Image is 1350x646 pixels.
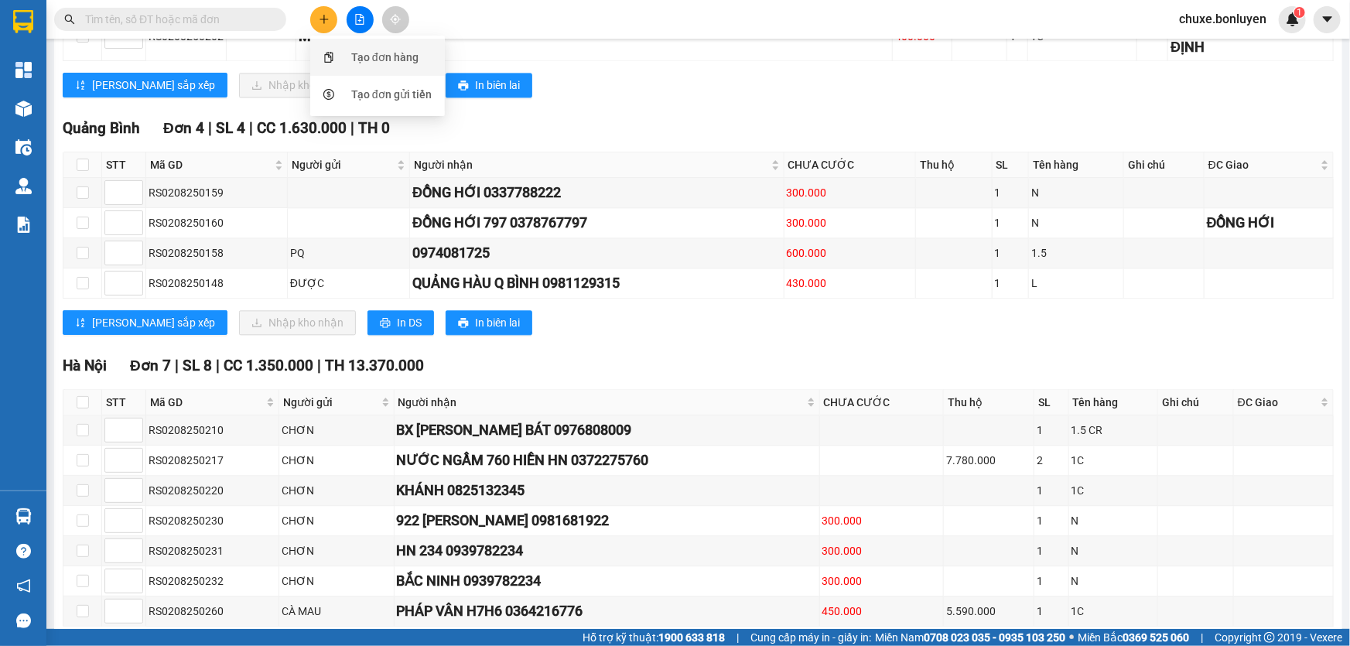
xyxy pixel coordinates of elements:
span: Miền Bắc [1078,629,1189,646]
span: Cung cấp máy in - giấy in: [750,629,871,646]
span: printer [458,80,469,92]
div: RS0208250210 [149,422,276,439]
button: printerIn biên lai [446,310,532,335]
div: QUẢNG HÀU Q BÌNH 0981129315 [412,272,781,294]
div: 300.000 [787,214,914,231]
span: Người gửi [283,394,378,411]
sup: 1 [1294,7,1305,18]
span: copyright [1264,632,1275,643]
span: CC 1.630.000 [257,119,347,137]
strong: 0369 525 060 [1123,631,1189,644]
span: Hà Nội [63,357,107,374]
img: warehouse-icon [15,101,32,117]
button: downloadNhập kho nhận [239,73,356,97]
div: Tạo đơn hàng [351,49,419,66]
strong: 0708 023 035 - 0935 103 250 [924,631,1065,644]
div: 1 [1037,603,1066,620]
td: RS0208250260 [146,596,279,627]
td: RS0208250230 [146,506,279,536]
div: CHƠN [282,482,391,499]
div: 430.000 [787,275,914,292]
div: 1 [995,214,1026,231]
td: RS0208250210 [146,415,279,446]
span: | [208,119,212,137]
div: CHƠN [282,542,391,559]
span: Người nhận [398,394,804,411]
th: CHƯA CƯỚC [820,390,944,415]
strong: 1900 633 818 [658,631,725,644]
div: RS0208250230 [149,512,276,529]
span: CC 1.350.000 [224,357,313,374]
th: CHƯA CƯỚC [784,152,917,178]
div: N [1071,512,1156,529]
span: TH 0 [358,119,390,137]
div: 300.000 [822,573,941,590]
td: RS0208250220 [146,476,279,506]
img: warehouse-icon [15,139,32,156]
span: | [317,357,321,374]
button: sort-ascending[PERSON_NAME] sắp xếp [63,73,227,97]
div: 1 [995,244,1026,261]
div: RS0208250159 [149,184,285,201]
span: chuxe.bonluyen [1167,9,1279,29]
img: warehouse-icon [15,508,32,525]
div: RS0208250148 [149,275,285,292]
span: plus [319,14,330,25]
button: printerIn DS [367,310,434,335]
span: question-circle [16,544,31,559]
div: BẮC NINH 0939782234 [397,570,817,592]
span: SL 8 [183,357,212,374]
span: [PERSON_NAME] sắp xếp [92,77,215,94]
div: RS0208250160 [149,214,285,231]
div: 1 [1037,512,1066,529]
span: ĐC Giao [1208,156,1318,173]
div: 1 [995,184,1026,201]
div: KHÁNH 0825132345 [397,480,817,501]
button: aim [382,6,409,33]
div: Tạo đơn gửi tiền [351,86,432,103]
td: RS0208250158 [146,238,288,268]
div: HN 234 0939782234 [397,540,817,562]
img: warehouse-icon [15,178,32,194]
td: RS0208250217 [146,446,279,476]
div: 1C [1071,482,1156,499]
div: 1C [1071,452,1156,469]
div: 1.5 [1031,244,1121,261]
div: 300.000 [787,184,914,201]
span: Đơn 4 [163,119,204,137]
span: [PERSON_NAME] sắp xếp [92,314,215,331]
span: | [1201,629,1203,646]
span: In DS [397,314,422,331]
div: ĐỒNG HỚI [1207,212,1331,234]
span: dollar-circle [323,89,334,100]
img: logo-vxr [13,10,33,33]
div: 0974081725 [412,242,781,264]
div: RS0208250217 [149,452,276,469]
span: | [249,119,253,137]
span: In biên lai [475,77,520,94]
span: sort-ascending [75,317,86,330]
div: 1 [1037,542,1066,559]
div: 1 [1037,422,1066,439]
div: CÀ MAU [282,603,391,620]
div: N [1031,184,1121,201]
span: Mã GD [150,394,263,411]
span: ĐC Giao [1238,394,1318,411]
td: RS0208250160 [146,208,288,238]
td: RS0208250148 [146,268,288,299]
div: 1 [1037,573,1066,590]
div: ĐƯỢC [290,275,407,292]
th: Tên hàng [1029,152,1124,178]
div: 2 [1037,452,1066,469]
td: RS0208250159 [146,178,288,208]
div: N [1071,542,1156,559]
th: Ghi chú [1124,152,1205,178]
th: SL [1034,390,1069,415]
span: 1 [1297,7,1302,18]
span: | [737,629,739,646]
div: NƯỚC NGẦM 760 HIỀN HN 0372275760 [397,449,817,471]
span: sort-ascending [75,80,86,92]
div: PQ [290,244,407,261]
div: 922 [PERSON_NAME] 0981681922 [397,510,817,531]
div: 300.000 [822,542,941,559]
